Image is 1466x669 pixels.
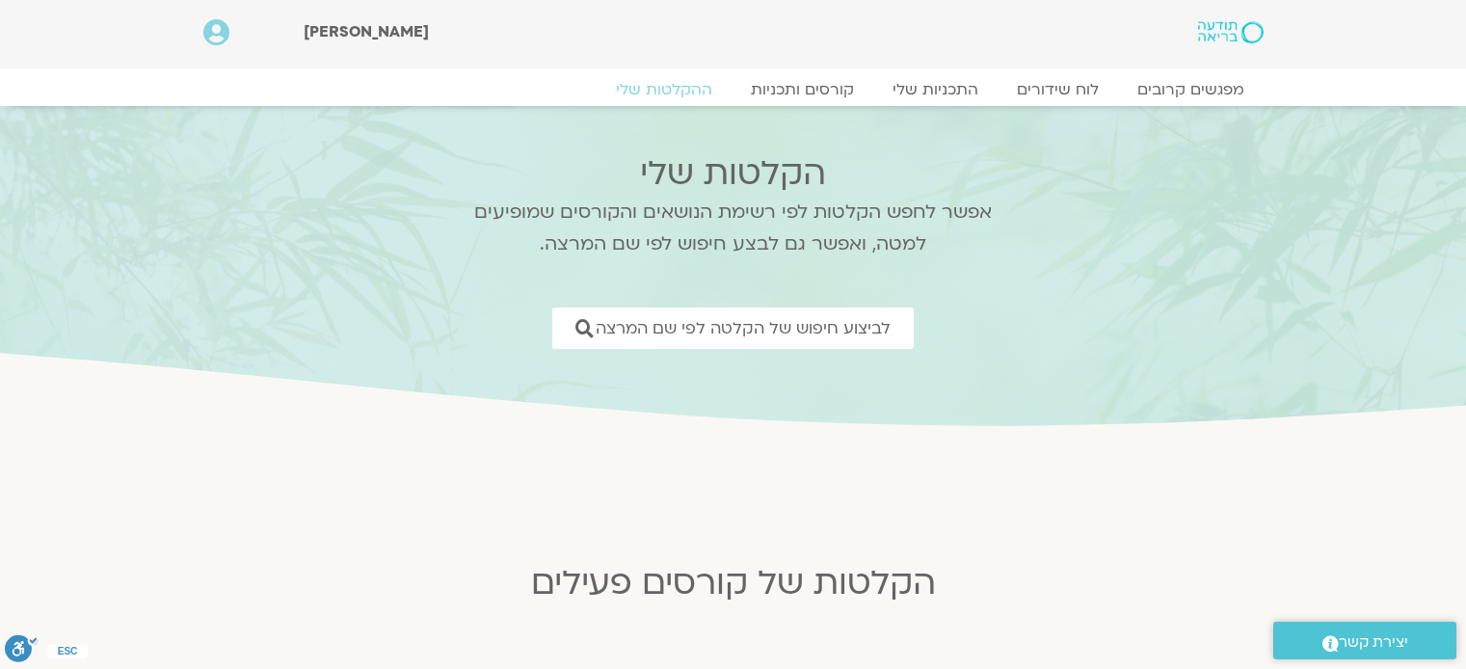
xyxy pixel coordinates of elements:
a: לביצוע חיפוש של הקלטה לפי שם המרצה [552,308,914,349]
a: יצירת קשר [1273,622,1456,659]
nav: Menu [203,80,1264,99]
span: לביצוע חיפוש של הקלטה לפי שם המרצה [596,319,891,337]
a: התכניות שלי [873,80,998,99]
p: אפשר לחפש הקלטות לפי רשימת הנושאים והקורסים שמופיעים למטה, ואפשר גם לבצע חיפוש לפי שם המרצה. [449,197,1018,260]
h2: הקלטות של קורסים פעילים [261,564,1206,602]
a: לוח שידורים [998,80,1118,99]
a: מפגשים קרובים [1118,80,1264,99]
h2: הקלטות שלי [449,154,1018,193]
a: קורסים ותכניות [732,80,873,99]
span: יצירת קשר [1339,629,1408,656]
span: [PERSON_NAME] [304,21,429,42]
a: ההקלטות שלי [597,80,732,99]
